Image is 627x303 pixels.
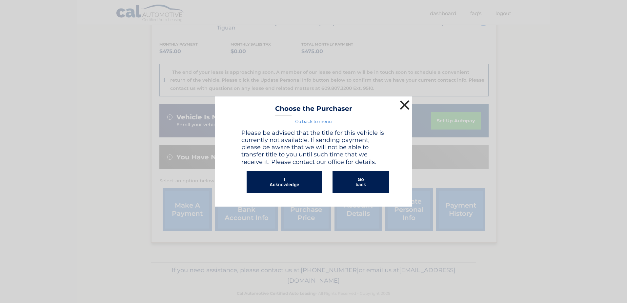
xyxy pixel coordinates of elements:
[247,171,322,193] button: I Acknowledge
[275,105,352,116] h3: Choose the Purchaser
[333,171,389,193] button: Go back
[241,129,386,166] h4: Please be advised that the title for this vehicle is currently not available. If sending payment,...
[398,98,411,111] button: ×
[295,119,332,124] a: Go back to menu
